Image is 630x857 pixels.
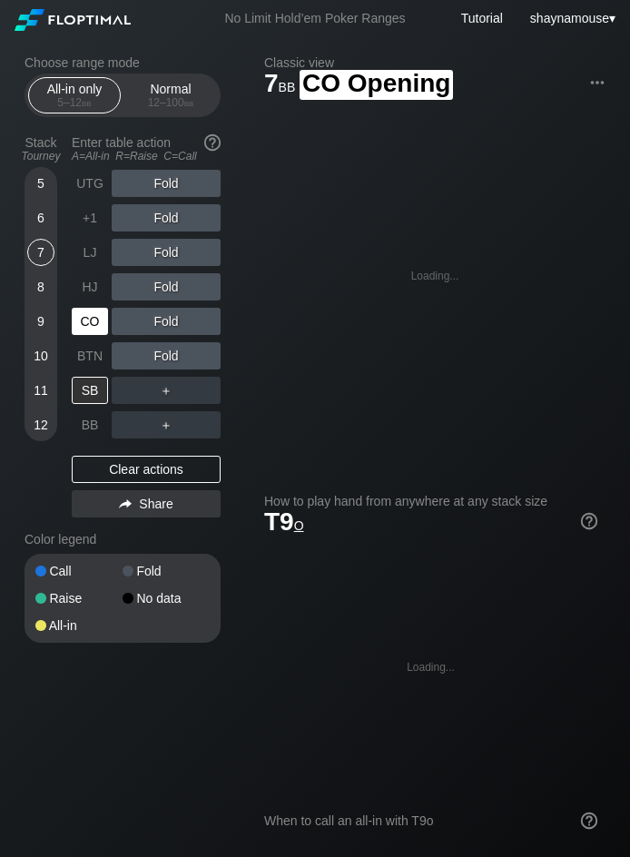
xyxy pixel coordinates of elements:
[112,204,221,231] div: Fold
[264,55,605,70] h2: Classic view
[123,565,210,577] div: Fold
[202,133,222,153] img: help.32db89a4.svg
[112,377,221,404] div: ＋
[300,70,453,100] span: CO Opening
[82,96,92,109] span: bb
[119,499,132,509] img: share.864f2f62.svg
[27,204,54,231] div: 6
[36,96,113,109] div: 5 – 12
[72,204,108,231] div: +1
[264,813,597,828] div: When to call an all-in with T9o
[123,592,210,605] div: No data
[112,342,221,369] div: Fold
[25,525,221,554] div: Color legend
[72,490,221,517] div: Share
[27,170,54,197] div: 5
[279,75,296,95] span: bb
[35,565,123,577] div: Call
[579,511,599,531] img: help.32db89a4.svg
[27,377,54,404] div: 11
[526,8,618,28] div: ▾
[72,377,108,404] div: SB
[261,70,298,100] span: 7
[184,96,194,109] span: bb
[461,11,503,25] a: Tutorial
[112,170,221,197] div: Fold
[587,73,607,93] img: ellipsis.fd386fe8.svg
[72,411,108,438] div: BB
[72,308,108,335] div: CO
[27,342,54,369] div: 10
[129,78,212,113] div: Normal
[197,11,432,30] div: No Limit Hold’em Poker Ranges
[17,150,64,163] div: Tourney
[72,150,221,163] div: A=All-in R=Raise C=Call
[72,456,221,483] div: Clear actions
[27,273,54,300] div: 8
[112,239,221,266] div: Fold
[25,55,221,70] h2: Choose range mode
[33,78,116,113] div: All-in only
[35,619,123,632] div: All-in
[294,514,304,534] span: o
[72,128,221,170] div: Enter table action
[112,411,221,438] div: ＋
[112,273,221,300] div: Fold
[27,239,54,266] div: 7
[27,411,54,438] div: 12
[72,170,108,197] div: UTG
[15,9,131,31] img: Floptimal logo
[407,661,455,674] div: Loading...
[264,494,597,508] h2: How to play hand from anywhere at any stack size
[72,239,108,266] div: LJ
[264,507,304,536] span: T9
[72,273,108,300] div: HJ
[411,270,459,282] div: Loading...
[72,342,108,369] div: BTN
[35,592,123,605] div: Raise
[579,811,599,831] img: help.32db89a4.svg
[27,308,54,335] div: 9
[17,128,64,170] div: Stack
[133,96,209,109] div: 12 – 100
[530,11,609,25] span: shaynamouse
[112,308,221,335] div: Fold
